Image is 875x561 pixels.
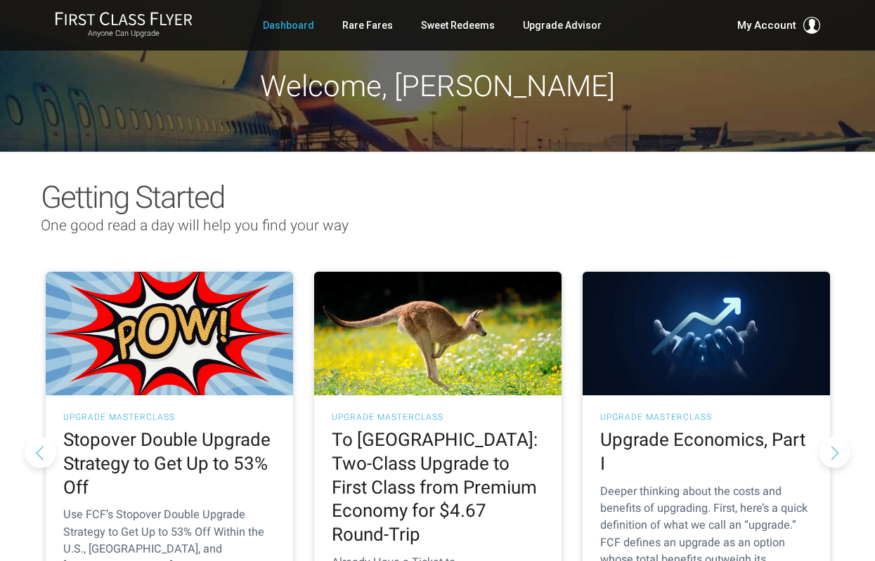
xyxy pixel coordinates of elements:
[260,69,615,103] span: Welcome, [PERSON_NAME]
[41,217,349,234] span: One good read a day will help you find your way
[600,413,812,421] h3: UPGRADE MASTERCLASS
[523,13,602,38] a: Upgrade Advisor
[332,413,544,421] h3: UPGRADE MASTERCLASS
[342,13,393,38] a: Rare Fares
[737,17,796,34] span: My Account
[63,413,276,421] h3: UPGRADE MASTERCLASS
[600,428,812,476] h2: Upgrade Economics, Part I
[25,436,56,468] button: Previous slide
[819,436,850,468] button: Next slide
[421,13,495,38] a: Sweet Redeems
[55,29,193,39] small: Anyone Can Upgrade
[41,179,224,216] span: Getting Started
[332,428,544,547] h2: To [GEOGRAPHIC_DATA]: Two-Class Upgrade to First Class from Premium Economy for $4.67 Round-Trip
[55,11,193,39] a: First Class FlyerAnyone Can Upgrade
[63,428,276,499] h2: Stopover Double Upgrade Strategy to Get Up to 53% Off
[263,13,314,38] a: Dashboard
[737,17,820,34] button: My Account
[55,11,193,26] img: First Class Flyer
